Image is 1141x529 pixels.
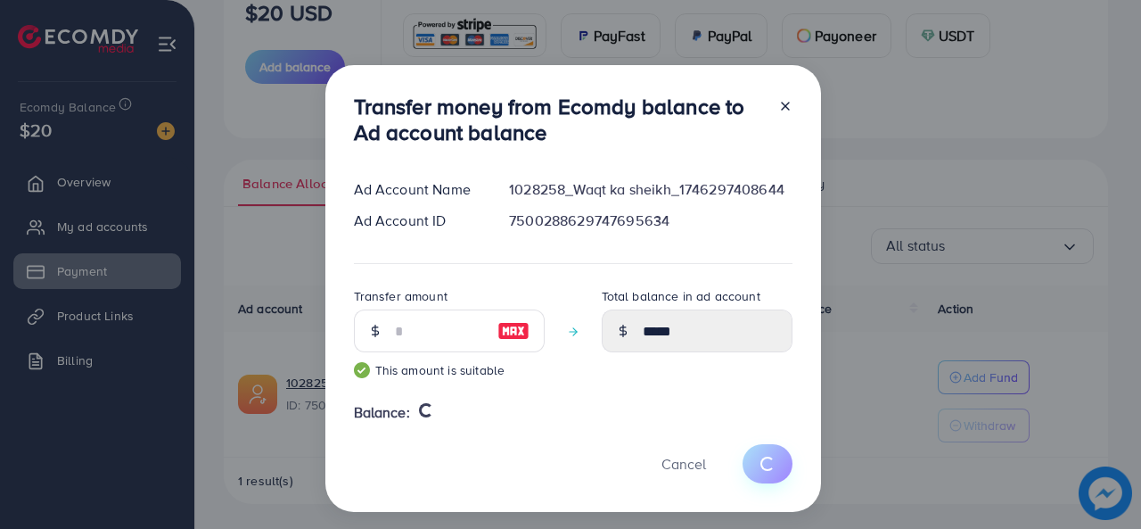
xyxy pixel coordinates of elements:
label: Transfer amount [354,287,447,305]
small: This amount is suitable [354,361,545,379]
button: Cancel [639,444,728,483]
h3: Transfer money from Ecomdy balance to Ad account balance [354,94,764,145]
div: Ad Account Name [340,179,496,200]
div: Ad Account ID [340,211,496,231]
span: Cancel [661,454,706,474]
div: 1028258_Waqt ka sheikh_1746297408644 [495,179,806,200]
span: Balance: [354,402,410,423]
div: 7500288629747695634 [495,211,806,231]
label: Total balance in ad account [602,287,760,305]
img: guide [354,362,370,378]
img: image [497,320,529,342]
